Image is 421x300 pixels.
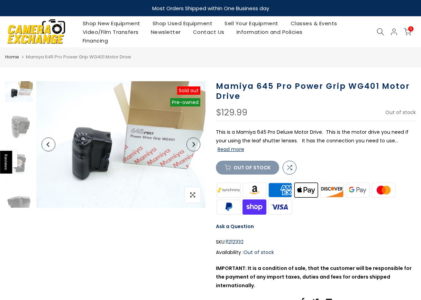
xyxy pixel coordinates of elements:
span: Out of stock [385,109,416,116]
img: apple pay [293,181,319,198]
button: Next [186,138,200,151]
img: Mamiya 645 Pro Power Grip WG401 Motor Drive Medium Format Equipment - Medium Format Accessories M... [36,81,205,208]
img: american express [267,181,293,198]
strong: IMPORTANT: It is a condition of sale, that the customer will be responsible for the payment of an... [216,265,412,289]
a: Sell Your Equipment [219,19,285,28]
div: $129.99 [216,108,247,117]
a: Shop New Equipment [76,19,146,28]
img: Mamiya 645 Pro Power Grip WG401 Motor Drive Medium Format Equipment - Medium Format Accessories M... [5,186,33,223]
a: 0 [404,28,411,36]
span: Mamiya 645 Pro Power Grip WG401 Motor Drive [26,54,131,60]
a: Financing [76,36,114,45]
img: Mamiya 645 Pro Power Grip WG401 Motor Drive Medium Format Equipment - Medium Format Accessories M... [5,146,33,183]
a: Newsletter [145,28,187,36]
img: synchrony [216,181,242,198]
img: shopify pay [241,198,267,215]
img: google pay [345,181,371,198]
img: Mamiya 645 Pro Power Grip WG401 Motor Drive Medium Format Equipment - Medium Format Accessories M... [5,81,33,102]
div: Availability : [216,248,416,257]
a: Shop Used Equipment [146,19,219,28]
p: This is a Mamiya 645 Pro Deluxe Motor Drive. This is the motor drive you need if your using the l... [216,128,416,154]
img: Mamiya 645 Pro Power Grip WG401 Motor Drive Medium Format Equipment - Medium Format Accessories M... [5,105,33,142]
h1: Mamiya 645 Pro Power Grip WG401 Motor Drive [216,81,416,101]
img: amazon payments [241,181,267,198]
img: discover [319,181,345,198]
strong: Most Orders Shipped within One Business day [152,4,269,12]
div: SKU: [216,238,416,246]
a: Ask a Question [216,223,254,230]
img: visa [267,198,293,215]
span: 0 [408,26,413,31]
a: Video/Film Transfers [76,28,145,36]
img: master [370,181,396,198]
button: Read more [218,146,244,152]
a: Contact Us [187,28,230,36]
span: Out of stock [244,249,274,256]
img: paypal [216,198,242,215]
span: 11212332 [226,238,244,246]
button: Previous [42,138,55,151]
a: Information and Policies [230,28,309,36]
a: Home [5,54,19,60]
a: Classes & Events [284,19,343,28]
